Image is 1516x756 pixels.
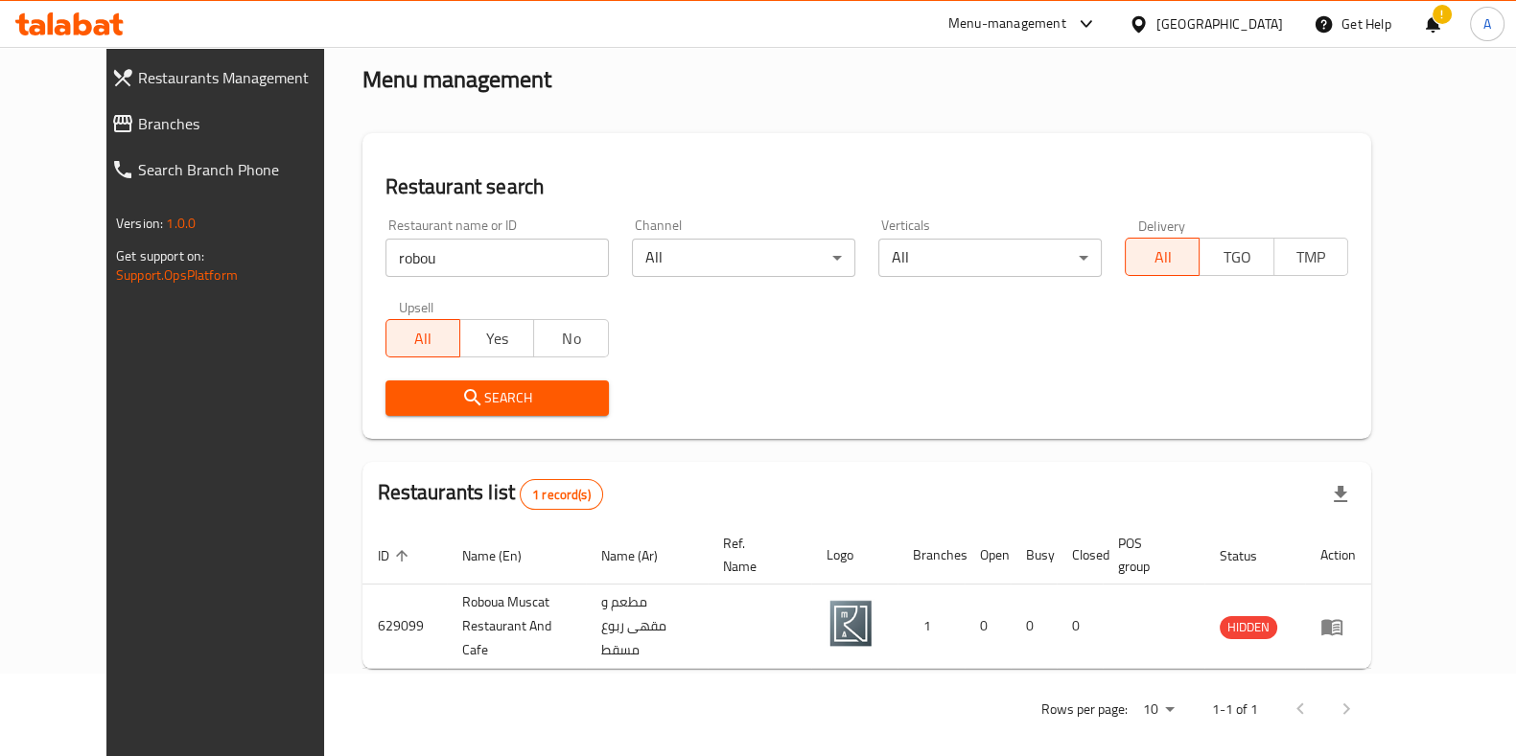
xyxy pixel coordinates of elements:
[533,319,608,357] button: No
[116,263,238,287] a: Support.OpsPlatform
[362,526,1371,669] table: enhanced table
[394,325,453,353] span: All
[1125,238,1200,276] button: All
[1483,13,1491,34] span: A
[378,544,414,567] span: ID
[1220,616,1277,639] div: HIDDEN
[1273,238,1348,276] button: TMP
[521,486,602,504] span: 1 record(s)
[447,584,587,669] td: Roboua Muscat Restaurant And Cafe
[401,386,594,410] span: Search
[723,532,788,578] span: Ref. Name
[462,544,547,567] span: Name (En)
[138,158,344,181] span: Search Branch Phone
[96,101,360,147] a: Branches
[459,319,534,357] button: Yes
[878,239,1102,277] div: All
[948,12,1066,35] div: Menu-management
[1282,243,1341,271] span: TMP
[468,325,526,353] span: Yes
[898,584,965,669] td: 1
[385,172,1348,201] h2: Restaurant search
[385,380,609,416] button: Search
[1199,238,1273,276] button: TGO
[1057,584,1103,669] td: 0
[898,526,965,584] th: Branches
[385,319,460,357] button: All
[1156,13,1283,34] div: [GEOGRAPHIC_DATA]
[1011,584,1057,669] td: 0
[586,584,708,669] td: مطعم و مقهى ربوع مسقط
[1138,218,1186,232] label: Delivery
[1011,526,1057,584] th: Busy
[601,544,683,567] span: Name (Ar)
[827,599,875,647] img: Roboua Muscat Restaurant And Cafe
[1207,243,1266,271] span: TGO
[96,55,360,101] a: Restaurants Management
[96,147,360,193] a: Search Branch Phone
[378,478,603,510] h2: Restaurants list
[1057,526,1103,584] th: Closed
[1318,471,1364,517] div: Export file
[1320,615,1356,638] div: Menu
[1212,698,1258,722] p: 1-1 of 1
[965,526,1011,584] th: Open
[1220,616,1277,638] span: HIDDEN
[632,239,855,277] div: All
[385,239,609,277] input: Search for restaurant name or ID..
[116,211,163,236] span: Version:
[965,584,1011,669] td: 0
[362,64,551,95] h2: Menu management
[811,526,898,584] th: Logo
[1041,698,1128,722] p: Rows per page:
[362,584,447,669] td: 629099
[116,243,204,268] span: Get support on:
[1133,243,1192,271] span: All
[399,300,434,313] label: Upsell
[166,211,196,236] span: 1.0.0
[1220,544,1282,567] span: Status
[1135,696,1181,724] div: Rows per page:
[520,479,603,510] div: Total records count
[1118,532,1181,578] span: POS group
[542,325,600,353] span: No
[138,112,344,135] span: Branches
[1305,526,1371,584] th: Action
[138,66,344,89] span: Restaurants Management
